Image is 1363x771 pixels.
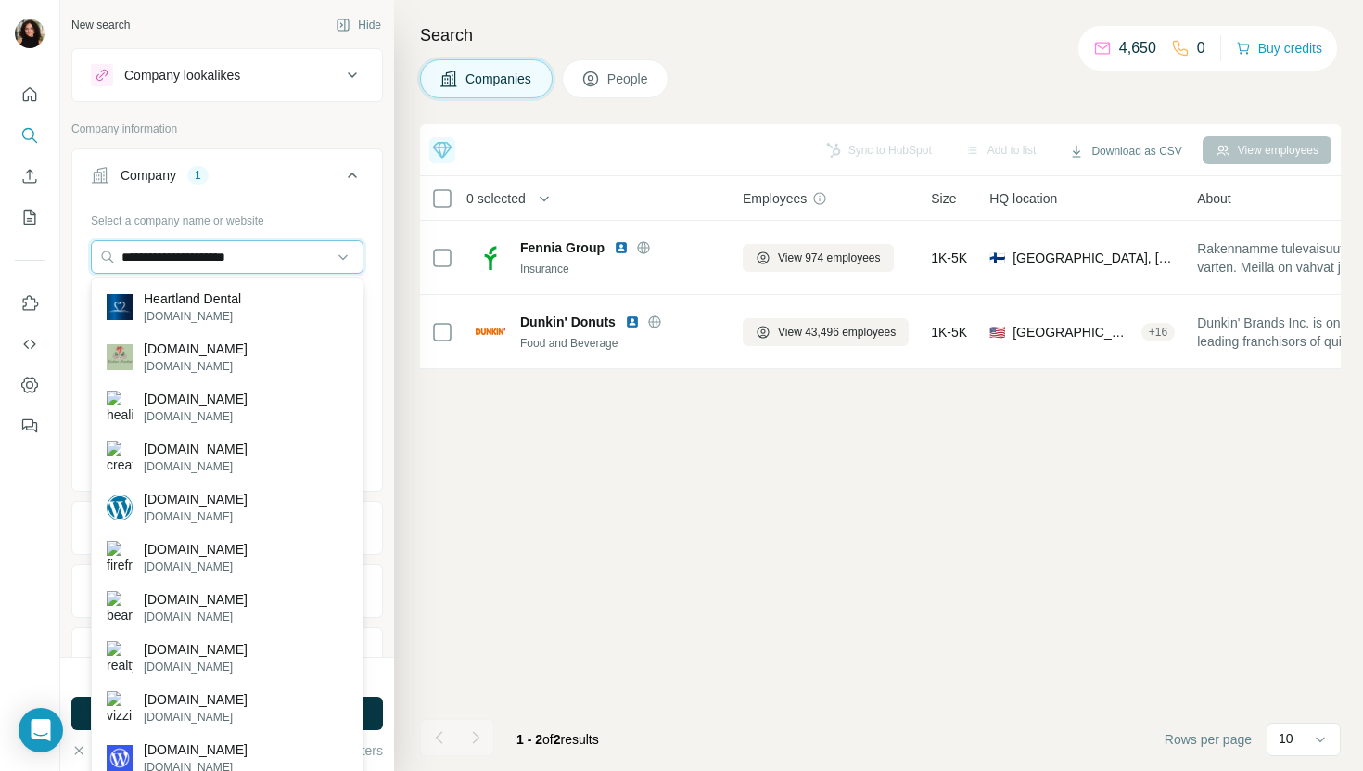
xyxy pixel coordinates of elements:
[743,244,894,272] button: View 974 employees
[72,632,382,676] button: Annual revenue ($)
[15,78,45,111] button: Quick start
[778,250,881,266] span: View 974 employees
[144,308,241,325] p: [DOMAIN_NAME]
[778,324,896,341] span: View 43,496 employees
[1013,249,1175,267] span: [GEOGRAPHIC_DATA], [GEOGRAPHIC_DATA]
[187,167,209,184] div: 1
[1197,37,1205,59] p: 0
[144,358,248,375] p: [DOMAIN_NAME]
[144,490,248,508] p: [DOMAIN_NAME]
[72,53,382,97] button: Company lookalikes
[144,440,248,458] p: [DOMAIN_NAME]
[71,121,383,137] p: Company information
[1119,37,1156,59] p: 4,650
[989,323,1005,341] span: 🇺🇸
[476,243,505,273] img: Logo of Fennia Group
[144,508,248,525] p: [DOMAIN_NAME]
[1236,35,1322,61] button: Buy credits
[931,323,967,341] span: 1K-5K
[124,66,240,84] div: Company lookalikes
[15,287,45,320] button: Use Surfe on LinkedIn
[144,458,248,475] p: [DOMAIN_NAME]
[15,119,45,152] button: Search
[107,745,133,771] img: romanceauthorsoftheheartland.com
[931,189,956,208] span: Size
[91,205,363,229] div: Select a company name or website
[989,249,1005,267] span: 🇫🇮
[107,294,133,320] img: Heartland Dental
[466,189,526,208] span: 0 selected
[144,289,241,308] p: Heartland Dental
[71,697,383,730] button: Run search
[121,166,176,185] div: Company
[1165,730,1252,749] span: Rows per page
[144,740,248,759] p: [DOMAIN_NAME]
[144,609,248,625] p: [DOMAIN_NAME]
[554,732,561,747] span: 2
[323,11,394,39] button: Hide
[107,541,133,574] img: firefromtheheartland.com
[144,659,248,675] p: [DOMAIN_NAME]
[15,328,45,361] button: Use Surfe API
[15,200,45,234] button: My lists
[71,741,124,760] button: Clear
[144,390,248,408] p: [DOMAIN_NAME]
[144,640,248,659] p: [DOMAIN_NAME]
[15,19,45,48] img: Avatar
[542,732,554,747] span: of
[516,732,542,747] span: 1 - 2
[1141,324,1175,341] div: + 16
[465,70,533,88] span: Companies
[15,368,45,402] button: Dashboard
[607,70,650,88] span: People
[107,391,133,424] img: healingroomsoftheheartland.com
[107,441,133,474] img: creationsoftheheartland.com
[107,691,133,725] img: vizziheartland.com
[144,709,248,726] p: [DOMAIN_NAME]
[1279,729,1293,748] p: 10
[72,569,382,613] button: HQ location
[1197,189,1231,208] span: About
[520,261,720,277] div: Insurance
[625,315,640,329] img: LinkedIn logo
[989,189,1057,208] span: HQ location
[614,240,629,255] img: LinkedIn logo
[71,17,130,33] div: New search
[144,408,248,425] p: [DOMAIN_NAME]
[72,153,382,205] button: Company1
[19,708,63,752] div: Open Intercom Messenger
[743,189,807,208] span: Employees
[520,335,720,352] div: Food and Beverage
[107,591,133,624] img: bearingwitnessheartland.com
[107,641,133,675] img: realtyoneheartland.com
[144,340,248,358] p: [DOMAIN_NAME]
[420,22,1341,48] h4: Search
[931,249,967,267] span: 1K-5K
[144,540,248,559] p: [DOMAIN_NAME]
[144,559,248,575] p: [DOMAIN_NAME]
[1056,137,1194,165] button: Download as CSV
[144,590,248,609] p: [DOMAIN_NAME]
[520,238,605,257] span: Fennia Group
[743,318,909,346] button: View 43,496 employees
[144,690,248,709] p: [DOMAIN_NAME]
[15,160,45,193] button: Enrich CSV
[1013,323,1134,341] span: [GEOGRAPHIC_DATA], [US_STATE]
[15,409,45,443] button: Feedback
[476,328,505,334] img: Logo of Dunkin' Donuts
[107,495,133,520] img: shawneeheartland.com
[107,344,133,370] img: cashmereheartland.com
[516,732,599,747] span: results
[72,506,382,550] button: Industry
[520,313,616,331] span: Dunkin' Donuts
